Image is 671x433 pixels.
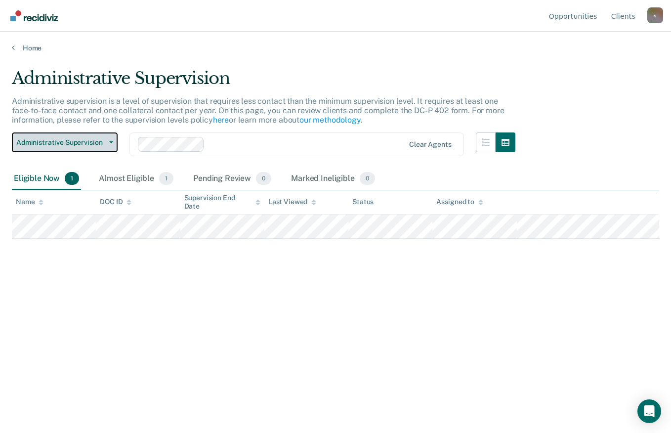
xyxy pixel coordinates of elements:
button: Administrative Supervision [12,132,118,152]
a: our methodology [299,115,361,125]
div: Marked Ineligible0 [289,168,377,190]
span: 1 [159,172,173,185]
button: Profile dropdown button [647,7,663,23]
span: 1 [65,172,79,185]
div: Assigned to [436,198,483,206]
div: Open Intercom Messenger [637,399,661,423]
div: Almost Eligible1 [97,168,175,190]
a: Home [12,43,659,52]
p: Administrative supervision is a level of supervision that requires less contact than the minimum ... [12,96,504,125]
span: 0 [360,172,375,185]
div: Last Viewed [268,198,316,206]
div: Name [16,198,43,206]
a: here [213,115,229,125]
div: s [647,7,663,23]
div: DOC ID [100,198,131,206]
img: Recidiviz [10,10,58,21]
span: Administrative Supervision [16,138,105,147]
div: Supervision End Date [184,194,260,211]
div: Clear agents [409,140,451,149]
span: 0 [256,172,271,185]
div: Pending Review0 [191,168,273,190]
div: Status [352,198,374,206]
div: Administrative Supervision [12,68,515,96]
div: Eligible Now1 [12,168,81,190]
